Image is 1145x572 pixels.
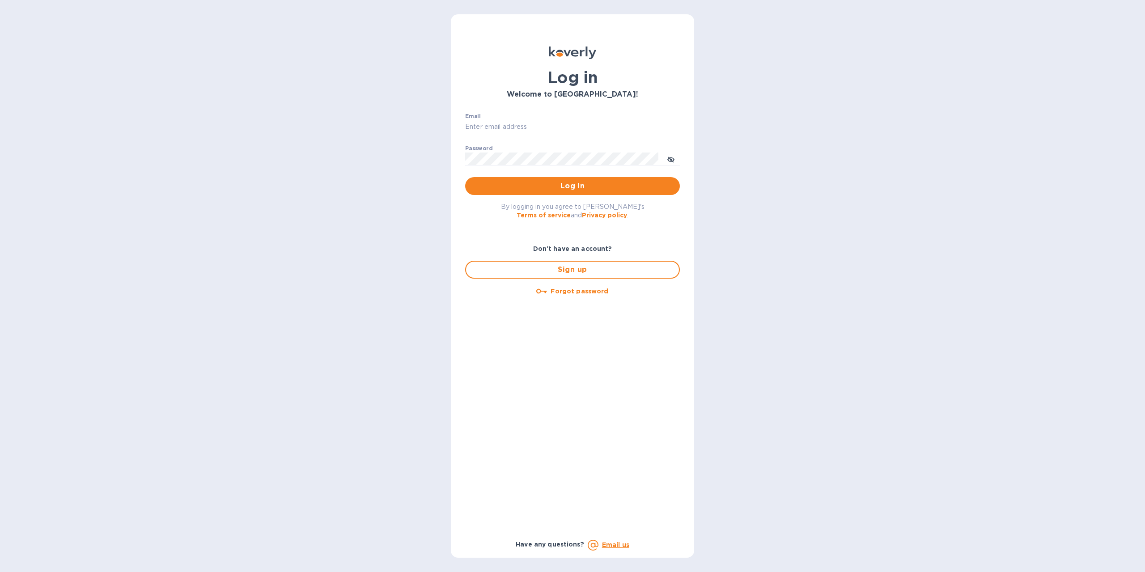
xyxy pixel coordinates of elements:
a: Privacy policy [582,212,627,219]
span: Sign up [473,264,672,275]
a: Terms of service [517,212,571,219]
button: Sign up [465,261,680,279]
input: Enter email address [465,120,680,134]
h3: Welcome to [GEOGRAPHIC_DATA]! [465,90,680,99]
b: Have any questions? [516,541,584,548]
h1: Log in [465,68,680,87]
span: By logging in you agree to [PERSON_NAME]'s and . [501,203,645,219]
span: Log in [472,181,673,191]
button: Log in [465,177,680,195]
label: Email [465,114,481,119]
u: Forgot password [551,288,608,295]
img: Koverly [549,47,596,59]
a: Email us [602,541,629,548]
button: toggle password visibility [662,150,680,168]
label: Password [465,146,492,151]
b: Don't have an account? [533,245,612,252]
